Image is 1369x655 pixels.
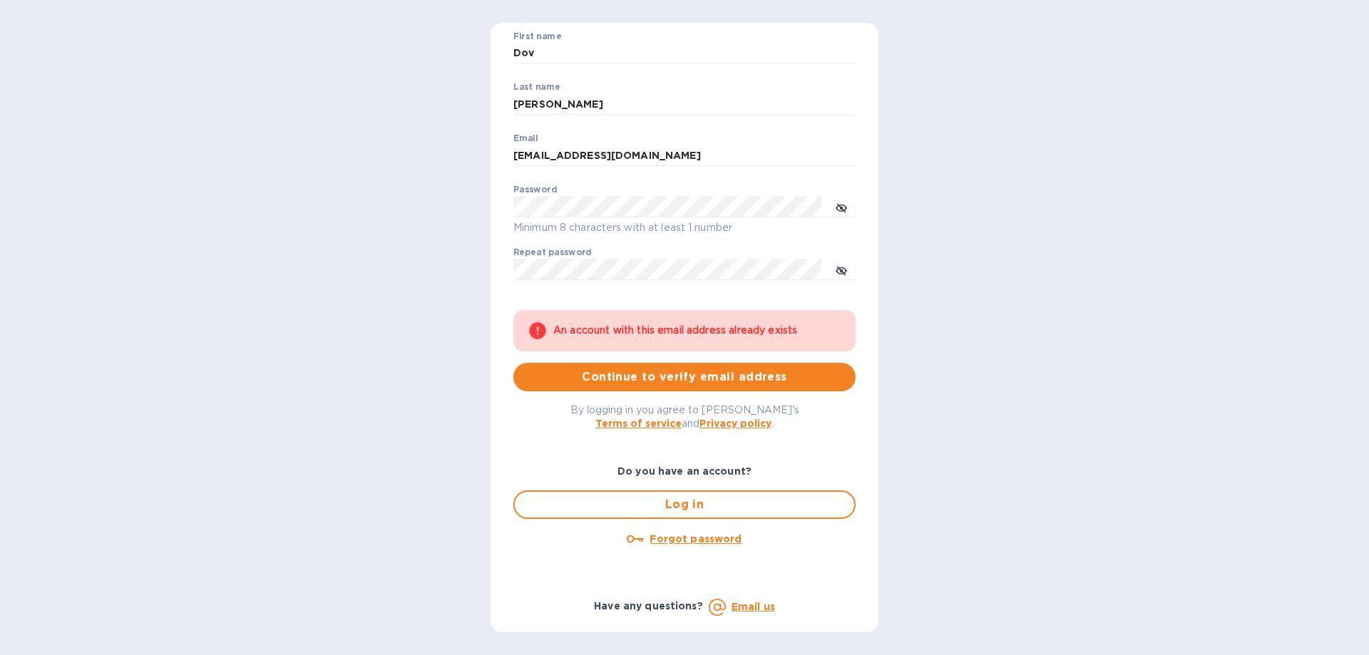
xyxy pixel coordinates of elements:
span: Continue to verify email address [525,368,844,386]
input: Enter first name [513,43,856,64]
label: Repeat password [513,249,592,257]
b: Have any questions? [594,600,703,612]
p: Minimum 8 characters with at least 1 number [513,220,856,236]
a: Privacy policy [699,418,771,429]
input: Enter email address [513,145,856,166]
button: toggle password visibility [827,192,856,221]
a: Email us [732,601,775,612]
span: By logging in you agree to [PERSON_NAME]'s and . [570,404,799,429]
label: Last name [513,83,560,92]
label: First name [513,32,561,41]
b: Do you have an account? [617,465,752,477]
label: Password [513,186,557,195]
a: Terms of service [595,418,682,429]
input: Enter last name [513,93,856,115]
label: Email [513,135,538,143]
button: Log in [513,490,856,519]
span: Log in [526,496,843,513]
div: An account with this email address already exists [553,318,841,344]
button: Continue to verify email address [513,363,856,391]
u: Forgot password [650,533,742,545]
button: toggle password visibility [827,255,856,284]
